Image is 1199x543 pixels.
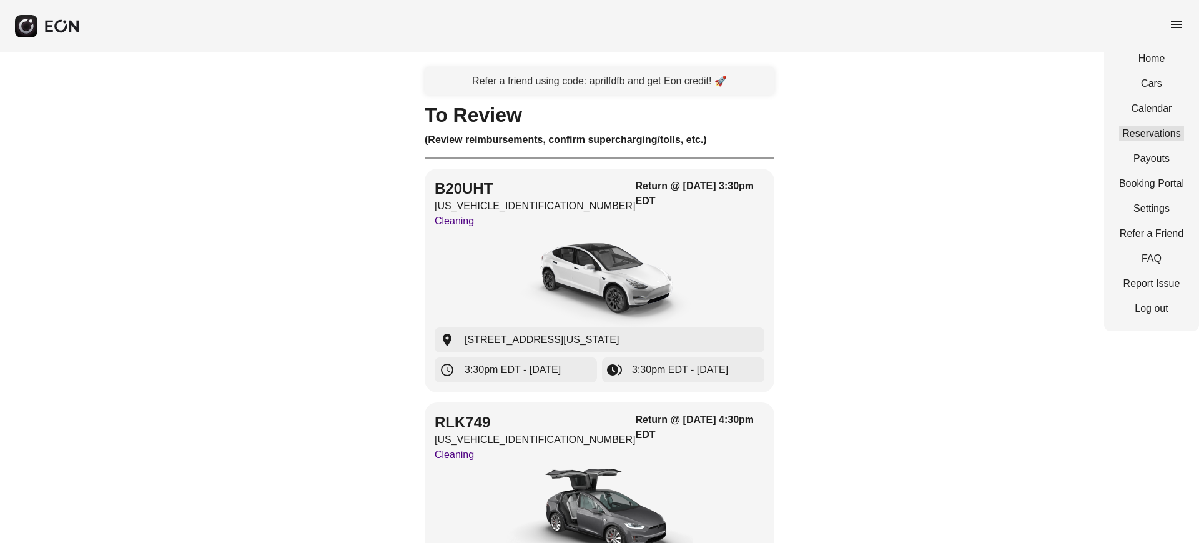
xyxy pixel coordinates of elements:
a: Refer a friend using code: aprilfdfb and get Eon credit! 🚀 [425,67,774,95]
p: Cleaning [435,214,636,229]
span: location_on [440,332,455,347]
a: FAQ [1119,251,1184,266]
p: Cleaning [435,447,636,462]
a: Log out [1119,301,1184,316]
span: schedule [440,362,455,377]
a: Payouts [1119,151,1184,166]
span: 3:30pm EDT - [DATE] [632,362,728,377]
h2: RLK749 [435,412,636,432]
h2: B20UHT [435,179,636,199]
img: car [506,234,693,327]
a: Calendar [1119,101,1184,116]
a: Report Issue [1119,276,1184,291]
button: B20UHT[US_VEHICLE_IDENTIFICATION_NUMBER]CleaningReturn @ [DATE] 3:30pm EDTcar[STREET_ADDRESS][US_... [425,169,774,392]
span: 3:30pm EDT - [DATE] [465,362,561,377]
h1: To Review [425,107,774,122]
h3: (Review reimbursements, confirm supercharging/tolls, etc.) [425,132,774,147]
h3: Return @ [DATE] 4:30pm EDT [636,412,764,442]
a: Booking Portal [1119,176,1184,191]
p: [US_VEHICLE_IDENTIFICATION_NUMBER] [435,199,636,214]
a: Settings [1119,201,1184,216]
a: Cars [1119,76,1184,91]
span: menu [1169,17,1184,32]
a: Reservations [1119,126,1184,141]
h3: Return @ [DATE] 3:30pm EDT [636,179,764,209]
a: Home [1119,51,1184,66]
span: browse_gallery [607,362,622,377]
a: Refer a Friend [1119,226,1184,241]
span: [STREET_ADDRESS][US_STATE] [465,332,619,347]
p: [US_VEHICLE_IDENTIFICATION_NUMBER] [435,432,636,447]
